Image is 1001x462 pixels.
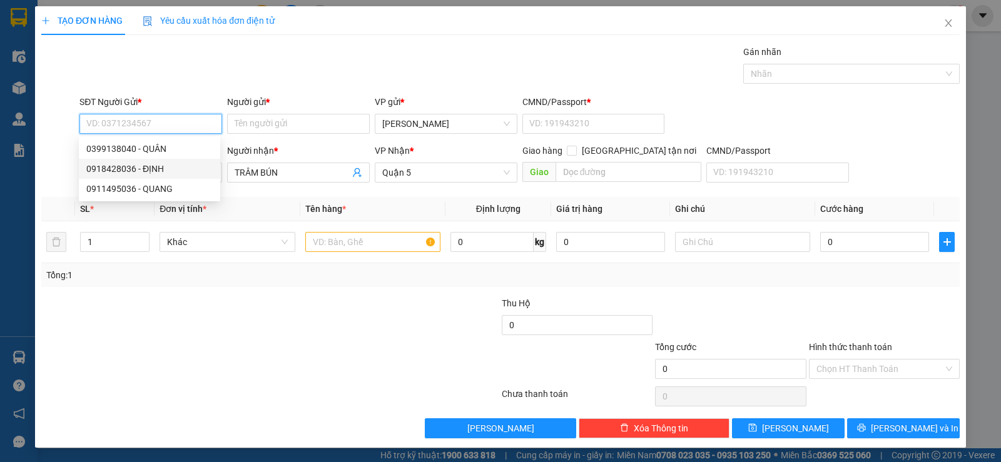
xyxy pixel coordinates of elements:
[857,423,866,433] span: printer
[79,139,220,159] div: 0399138040 - QUÂN
[425,418,576,438] button: [PERSON_NAME]
[375,146,410,156] span: VP Nhận
[522,146,562,156] span: Giao hàng
[382,114,510,133] span: Phan Rang
[382,163,510,182] span: Quận 5
[655,342,696,352] span: Tổng cước
[675,232,810,252] input: Ghi Chú
[809,342,892,352] label: Hình thức thanh toán
[86,182,213,196] div: 0911495036 - QUANG
[476,204,521,214] span: Định lượng
[820,204,863,214] span: Cước hàng
[931,6,966,41] button: Close
[534,232,546,252] span: kg
[940,237,954,247] span: plus
[41,16,123,26] span: TẠO ĐƠN HÀNG
[86,142,213,156] div: 0399138040 - QUÂN
[305,204,346,214] span: Tên hàng
[743,47,781,57] label: Gán nhãn
[500,387,654,409] div: Chưa thanh toán
[80,204,90,214] span: SL
[160,204,206,214] span: Đơn vị tính
[79,159,220,179] div: 0918428036 - ĐỊNH
[706,144,849,158] div: CMND/Passport
[352,168,362,178] span: user-add
[939,232,955,252] button: plus
[943,18,953,28] span: close
[620,423,629,433] span: delete
[79,95,222,109] div: SĐT Người Gửi
[847,418,960,438] button: printer[PERSON_NAME] và In
[16,81,46,139] b: Trà Lan Viên
[467,421,534,435] span: [PERSON_NAME]
[634,421,688,435] span: Xóa Thông tin
[136,16,166,46] img: logo.jpg
[105,48,172,58] b: [DOMAIN_NAME]
[143,16,153,26] img: icon
[556,204,602,214] span: Giá trị hàng
[577,144,701,158] span: [GEOGRAPHIC_DATA] tận nơi
[579,418,729,438] button: deleteXóa Thông tin
[871,421,958,435] span: [PERSON_NAME] và In
[77,18,124,142] b: Trà Lan Viên - Gửi khách hàng
[522,95,665,109] div: CMND/Passport
[762,421,829,435] span: [PERSON_NAME]
[227,95,370,109] div: Người gửi
[227,144,370,158] div: Người nhận
[143,16,275,26] span: Yêu cầu xuất hóa đơn điện tử
[556,162,702,182] input: Dọc đường
[105,59,172,75] li: (c) 2017
[79,179,220,199] div: 0911495036 - QUANG
[41,16,50,25] span: plus
[86,162,213,176] div: 0918428036 - ĐỊNH
[46,268,387,282] div: Tổng: 1
[46,232,66,252] button: delete
[375,95,517,109] div: VP gửi
[670,197,815,221] th: Ghi chú
[748,423,757,433] span: save
[167,233,287,251] span: Khác
[502,298,531,308] span: Thu Hộ
[732,418,845,438] button: save[PERSON_NAME]
[305,232,440,252] input: VD: Bàn, Ghế
[556,232,665,252] input: 0
[522,162,556,182] span: Giao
